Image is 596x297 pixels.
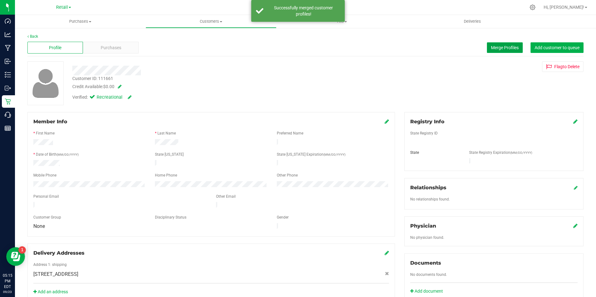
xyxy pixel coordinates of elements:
inline-svg: Dashboard [5,18,11,24]
p: 05:15 PM EDT [3,273,12,290]
label: Disciplinary Status [155,214,186,220]
span: Physician [410,223,436,229]
span: [STREET_ADDRESS] [33,271,78,278]
label: Personal Email [33,194,59,199]
span: (MM/DD/YYYY) [324,153,345,156]
inline-svg: Retail [5,98,11,105]
label: Preferred Name [277,130,303,136]
span: No documents found. [410,272,447,277]
label: Last Name [157,130,176,136]
a: Add document [410,288,446,295]
span: Recreational [97,94,122,101]
label: Other Email [216,194,236,199]
span: Purchases [101,45,121,51]
div: Successfully merged customer profiles! [267,5,340,17]
div: Verified: [72,94,132,101]
label: Mobile Phone [33,172,56,178]
label: Gender [277,214,289,220]
iframe: Resource center [6,247,25,266]
div: Customer ID: 111661 [72,75,113,82]
button: Add customer to queue [531,42,584,53]
span: $0.00 [103,84,114,89]
label: Customer Group [33,214,61,220]
span: Relationships [410,185,446,191]
img: user-icon.png [29,67,62,99]
label: Other Phone [277,172,298,178]
span: None [33,223,45,229]
inline-svg: Manufacturing [5,45,11,51]
p: 09/23 [3,290,12,294]
span: Registry Info [410,119,445,125]
a: Purchases [15,15,146,28]
inline-svg: Analytics [5,31,11,38]
span: Deliveries [455,19,489,24]
a: Customers [146,15,276,28]
iframe: Resource center unread badge [18,246,26,254]
div: State [406,150,464,155]
span: Customers [146,19,276,24]
span: (MM/DD/YYYY) [510,151,532,154]
button: Flagto Delete [542,61,584,72]
span: Member Info [33,119,67,125]
inline-svg: Outbound [5,85,11,91]
button: Merge Profiles [487,42,523,53]
span: (MM/DD/YYYY) [57,153,79,156]
span: No physician found. [410,235,444,240]
a: Add an address [33,289,68,294]
label: Address 1: shipping [33,262,67,267]
label: Home Phone [155,172,177,178]
span: Delivery Addresses [33,250,84,256]
label: State [US_STATE] Expiration [277,152,345,157]
inline-svg: Call Center [5,112,11,118]
span: Merge Profiles [491,45,519,50]
span: Profile [49,45,61,51]
span: Add customer to queue [535,45,579,50]
inline-svg: Reports [5,125,11,131]
inline-svg: Inbound [5,58,11,64]
a: Deliveries [407,15,538,28]
span: Hi, [PERSON_NAME]! [544,5,584,10]
label: State [US_STATE] [155,152,184,157]
label: State Registry Expiration [469,150,532,155]
span: Documents [410,260,441,266]
inline-svg: Inventory [5,72,11,78]
span: Retail [56,5,68,10]
div: Credit Available: [72,83,346,90]
span: Purchases [15,19,146,24]
label: State Registry ID [410,130,438,136]
div: Manage settings [529,4,536,10]
a: Back [27,34,38,39]
label: First Name [36,130,55,136]
label: No relationships found. [410,196,450,202]
label: Date of Birth [36,152,79,157]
